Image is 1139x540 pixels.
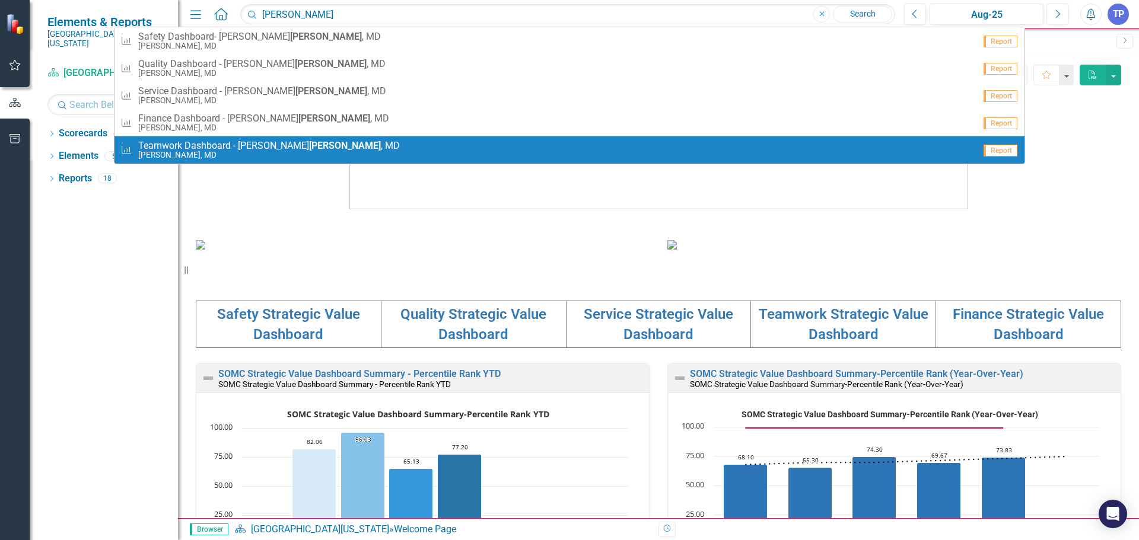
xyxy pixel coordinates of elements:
[930,4,1043,25] button: Aug-25
[355,435,371,443] text: 96.03
[584,306,733,343] a: Service Strategic Value Dashboard
[214,480,233,490] text: 50.00
[104,151,123,161] div: 5
[931,451,947,459] text: 69.67
[114,109,1025,136] a: Finance Dashboard - [PERSON_NAME][PERSON_NAME], MD[PERSON_NAME], MDReport
[759,306,928,343] a: Teamwork Strategic Value Dashboard
[394,523,456,535] div: Welcome Page
[196,240,205,250] img: download%20somc%20mission%20vision.png
[287,408,549,420] text: SOMC Strategic Value Dashboard Summary-Percentile Rank YTD
[309,140,381,151] strong: [PERSON_NAME]
[686,450,704,461] text: 75.00
[59,127,107,140] a: Scorecards
[307,437,323,446] text: 82.06
[295,58,367,69] strong: [PERSON_NAME]
[290,31,362,42] strong: [PERSON_NAME]
[59,149,98,163] a: Elements
[1108,4,1129,25] button: TP
[295,85,367,97] strong: [PERSON_NAME]
[673,371,687,385] img: Not Defined
[138,59,386,69] span: Quality Dashboard - [PERSON_NAME] , MD
[138,96,386,105] small: [PERSON_NAME], MD
[400,306,546,343] a: Quality Strategic Value Dashboard
[138,86,386,97] span: Service Dashboard - [PERSON_NAME] , MD
[742,410,1038,419] text: SOMC Strategic Value Dashboard Summary-Percentile Rank (Year-Over-Year)
[218,379,451,389] small: SOMC Strategic Value Dashboard Summary - Percentile Rank YTD
[218,368,501,379] a: SOMC Strategic Value Dashboard Summary - Percentile Rank YTD
[114,27,1025,55] a: Safety Dashboard- [PERSON_NAME][PERSON_NAME], MD[PERSON_NAME], MDReport
[984,36,1017,47] span: Report
[738,453,754,461] text: 68.10
[833,6,892,23] a: Search
[682,420,704,431] text: 100.00
[138,41,381,50] small: [PERSON_NAME], MD
[240,4,895,25] input: Search ClearPoint...
[686,479,704,490] text: 50.00
[138,113,389,124] span: Finance Dashboard - [PERSON_NAME] , MD
[251,523,389,535] a: [GEOGRAPHIC_DATA][US_STATE]
[934,8,1039,22] div: Aug-25
[217,306,360,343] a: Safety Strategic Value Dashboard
[686,509,704,519] text: 25.00
[690,368,1023,379] a: SOMC Strategic Value Dashboard Summary-Percentile Rank (Year-Over-Year)
[298,113,370,124] strong: [PERSON_NAME]
[138,151,400,159] small: [PERSON_NAME], MD
[867,445,883,453] text: 74.30
[743,426,1006,430] g: Goal, series 2 of 3. Line with 6 data points.
[47,29,166,49] small: [GEOGRAPHIC_DATA][US_STATE]
[996,446,1012,454] text: 73.83
[47,66,166,80] a: [GEOGRAPHIC_DATA][US_STATE]
[47,94,166,115] input: Search Below...
[138,69,386,78] small: [PERSON_NAME], MD
[201,371,215,385] img: Not Defined
[984,145,1017,156] span: Report
[190,523,228,535] span: Browser
[114,136,1025,164] a: Teamwork Dashboard - [PERSON_NAME][PERSON_NAME], MD[PERSON_NAME], MDReport
[59,172,92,186] a: Reports
[47,15,166,29] span: Elements & Reports
[114,55,1025,82] a: Quality Dashboard - [PERSON_NAME][PERSON_NAME], MD[PERSON_NAME], MDReport
[984,117,1017,129] span: Report
[210,421,233,432] text: 100.00
[138,123,389,132] small: [PERSON_NAME], MD
[138,140,400,151] span: Teamwork Dashboard - [PERSON_NAME] , MD
[690,379,963,389] small: SOMC Strategic Value Dashboard Summary-Percentile Rank (Year-Over-Year)
[984,90,1017,102] span: Report
[214,450,233,461] text: 75.00
[138,31,381,42] span: Safety Dashboard- [PERSON_NAME] , MD
[953,306,1104,343] a: Finance Strategic Value Dashboard
[6,14,27,34] img: ClearPoint Strategy
[114,82,1025,109] a: Service Dashboard - [PERSON_NAME][PERSON_NAME], MD[PERSON_NAME], MDReport
[667,240,677,250] img: download%20somc%20strategic%20values%20v2.png
[984,63,1017,75] span: Report
[234,523,650,536] div: »
[98,174,117,184] div: 18
[214,509,233,519] text: 25.00
[403,457,419,465] text: 65.13
[1099,500,1127,528] div: Open Intercom Messenger
[452,443,468,451] text: 77.20
[803,456,819,464] text: 65.30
